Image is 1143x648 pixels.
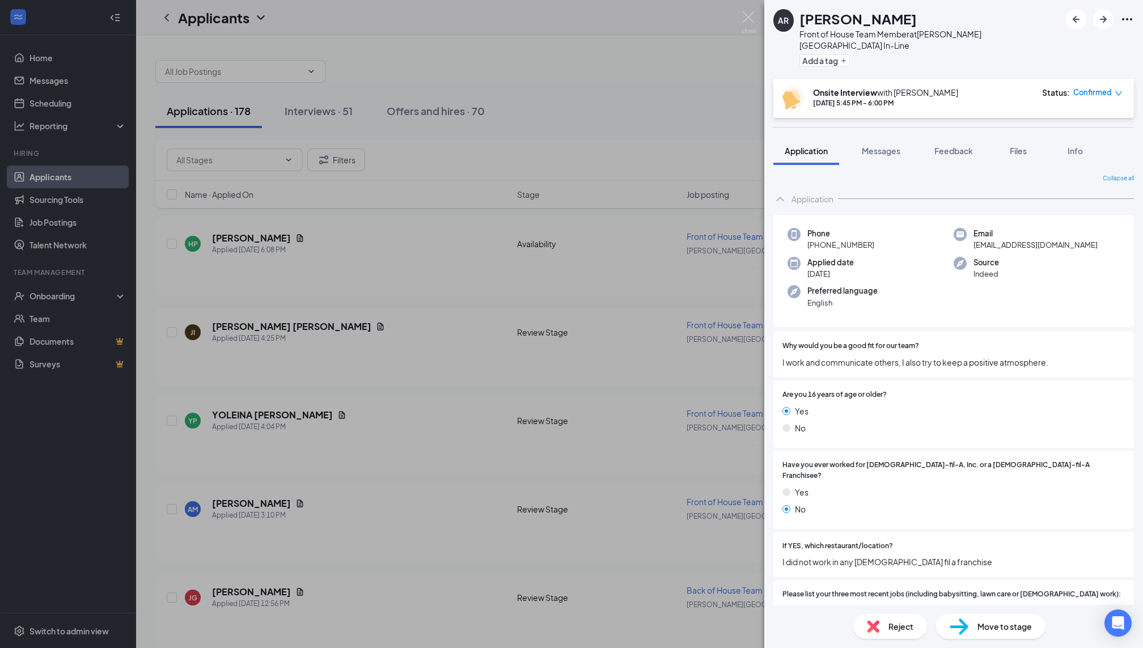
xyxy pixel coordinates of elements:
[1120,12,1134,26] svg: Ellipses
[1104,609,1132,637] div: Open Intercom Messenger
[773,192,787,206] svg: ChevronUp
[782,589,1121,600] span: Please list your three most recent jobs (including babysitting, lawn care or [DEMOGRAPHIC_DATA] w...
[862,146,900,156] span: Messages
[977,620,1032,633] span: Move to stage
[807,285,878,297] span: Preferred language
[973,228,1098,239] span: Email
[888,620,913,633] span: Reject
[782,356,1125,369] span: I work and communicate others, I also try to keep a positive atmosphere.
[973,257,999,268] span: Source
[1066,9,1086,29] button: ArrowLeftNew
[807,257,854,268] span: Applied date
[778,15,789,26] div: AR
[782,556,1125,568] span: I did not work in any [DEMOGRAPHIC_DATA] fil a franchise
[1042,87,1070,98] div: Status :
[1097,12,1110,26] svg: ArrowRight
[795,486,808,498] span: Yes
[973,239,1098,251] span: [EMAIL_ADDRESS][DOMAIN_NAME]
[782,541,893,552] span: If YES, which restaurant/location?
[795,405,808,417] span: Yes
[840,57,847,64] svg: Plus
[782,389,887,400] span: Are you 16 years of age or older?
[795,503,806,515] span: No
[785,146,828,156] span: Application
[1115,90,1123,98] span: down
[934,146,973,156] span: Feedback
[1073,87,1112,98] span: Confirmed
[795,422,806,434] span: No
[807,228,874,239] span: Phone
[782,604,1125,629] span: [DEMOGRAPHIC_DATA] work at my [DEMOGRAPHIC_DATA] on saturdays [DEMOGRAPHIC_DATA] work during the ...
[813,87,877,98] b: Onsite Interview
[799,9,917,28] h1: [PERSON_NAME]
[799,28,1060,51] div: Front of House Team Member at [PERSON_NAME][GEOGRAPHIC_DATA] In-Line
[1068,146,1083,156] span: Info
[807,268,854,279] span: [DATE]
[782,460,1125,481] span: Have you ever worked for [DEMOGRAPHIC_DATA]-fil-A, Inc. or a [DEMOGRAPHIC_DATA]-fil-A Franchisee?
[813,87,958,98] div: with [PERSON_NAME]
[782,341,919,351] span: Why would you be a good fit for our team?
[813,98,958,108] div: [DATE] 5:45 PM - 6:00 PM
[1103,174,1134,183] span: Collapse all
[799,54,850,66] button: PlusAdd a tag
[1093,9,1114,29] button: ArrowRight
[807,239,874,251] span: [PHONE_NUMBER]
[791,193,833,205] div: Application
[973,268,999,279] span: Indeed
[1010,146,1027,156] span: Files
[807,297,878,308] span: English
[1069,12,1083,26] svg: ArrowLeftNew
